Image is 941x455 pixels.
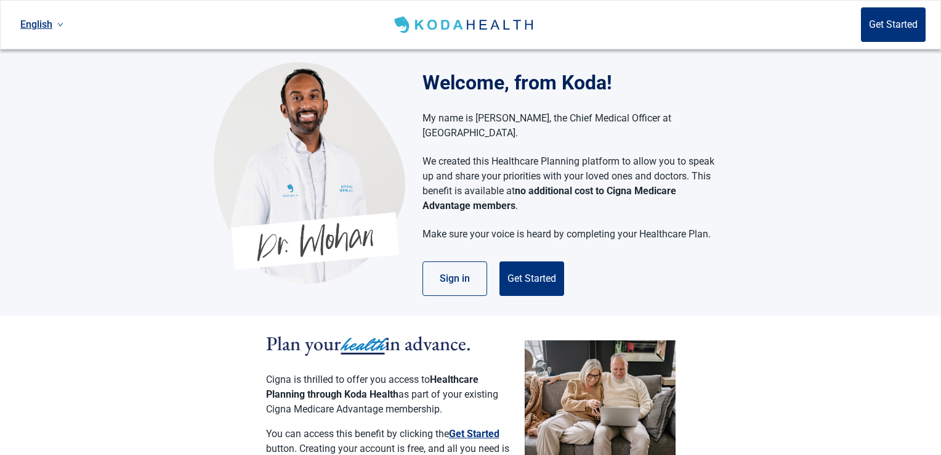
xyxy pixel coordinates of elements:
h1: Welcome, from Koda! [422,68,727,97]
p: My name is [PERSON_NAME], the Chief Medical Officer at [GEOGRAPHIC_DATA]. [422,111,715,141]
span: Cigna is thrilled to offer you access to [266,374,430,385]
a: Current language: English [15,14,68,35]
button: Get Started [449,427,499,441]
p: Make sure your voice is heard by completing your Healthcare Plan. [422,227,715,242]
button: Get Started [499,261,564,296]
p: We created this Healthcare Planning platform to allow you to speak up and share your priorities w... [422,154,715,213]
span: health [341,331,385,358]
span: down [57,22,63,28]
strong: no additional cost to Cigna Medicare Advantage members [422,185,676,211]
span: Plan your [266,330,341,356]
span: in advance. [385,330,471,356]
button: Get Started [861,7,926,42]
img: Koda Health [214,62,405,284]
img: Koda Health [392,15,538,35]
button: Sign in [422,261,487,296]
